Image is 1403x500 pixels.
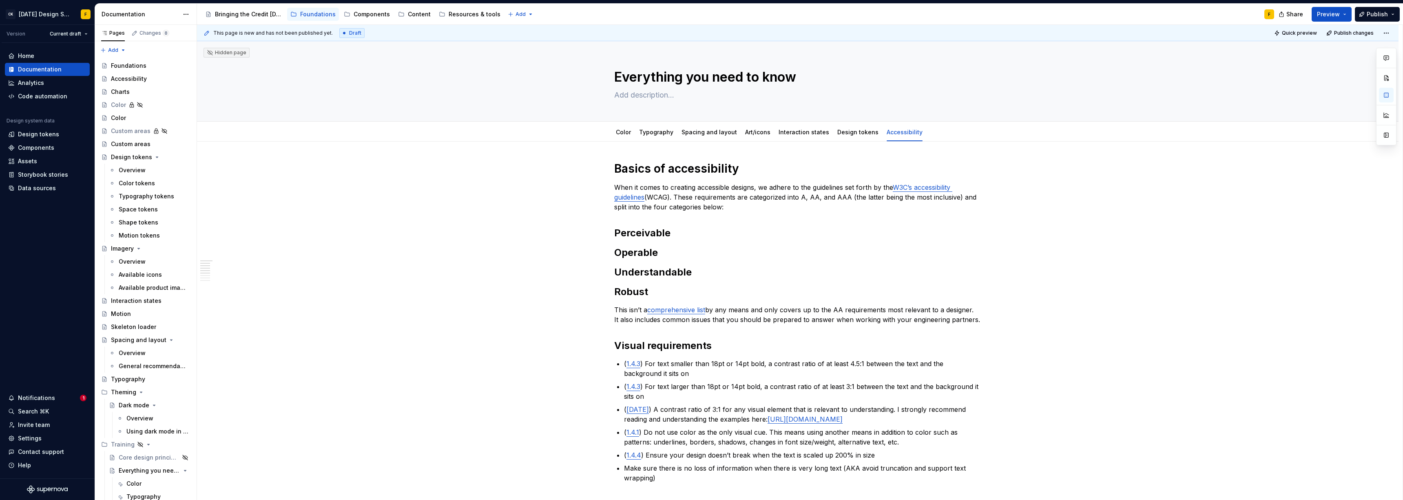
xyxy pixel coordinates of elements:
[113,477,193,490] a: Color
[626,382,640,391] a: 1.4.3
[111,323,156,331] div: Skeleton loader
[626,451,641,459] a: 1.4.4
[113,412,193,425] a: Overview
[613,67,980,87] textarea: Everything you need to know
[1367,10,1388,18] span: Publish
[113,425,193,438] a: Using dark mode in Figma
[106,360,193,373] a: General recommendations
[1312,7,1352,22] button: Preview
[5,391,90,404] button: Notifications1
[5,459,90,472] button: Help
[215,10,282,18] div: Bringing the Credit [DATE] brand to life across products
[5,76,90,89] a: Analytics
[745,129,770,136] a: Art/icons
[5,141,90,154] a: Components
[111,244,134,253] div: Imagery
[119,231,160,240] div: Motion tokens
[98,373,193,386] a: Typography
[287,8,339,21] a: Foundations
[614,339,981,352] h2: Visual requirements
[106,203,193,216] a: Space tokens
[5,128,90,141] a: Design tokens
[1317,10,1340,18] span: Preview
[354,10,390,18] div: Components
[1272,27,1321,39] button: Quick preview
[516,11,526,18] span: Add
[84,11,87,18] div: F
[98,320,193,333] a: Skeleton loader
[624,404,981,424] p: ( ) A contrast ratio of 3:1 for any visual element that is relevant to understanding. I strongly ...
[5,63,90,76] a: Documentation
[5,445,90,458] button: Contact support
[837,129,879,136] a: Design tokens
[98,59,193,72] a: Foundations
[111,62,146,70] div: Foundations
[119,179,155,187] div: Color tokens
[119,401,149,409] div: Dark mode
[213,30,333,36] span: This page is new and has not been published yet.
[98,138,193,151] a: Custom areas
[111,153,152,161] div: Design tokens
[106,164,193,177] a: Overview
[18,144,54,152] div: Components
[27,485,68,493] svg: Supernova Logo
[119,453,179,462] div: Core design principles
[614,305,981,324] p: This isn’t a by any means and only covers up to the AA requirements most relevant to a designer. ...
[98,124,193,138] a: Custom areas
[98,438,193,451] div: Training
[111,127,150,135] div: Custom areas
[1268,11,1270,18] div: F
[106,177,193,190] a: Color tokens
[98,111,193,124] a: Color
[50,31,81,37] span: Current draft
[18,79,44,87] div: Analytics
[639,129,673,136] a: Typography
[119,467,180,475] div: Everything you need to know
[6,9,15,19] div: CK
[119,362,186,370] div: General recommendations
[111,88,130,96] div: Charts
[647,306,705,314] a: comprehensive list
[108,47,118,53] span: Add
[678,123,740,140] div: Spacing and layout
[119,258,146,266] div: Overview
[2,5,93,23] button: CK[DATE] Design SystemF
[106,268,193,281] a: Available icons
[834,123,882,140] div: Design tokens
[126,414,153,422] div: Overview
[614,161,981,176] h1: Basics of accessibility
[18,421,50,429] div: Invite team
[779,129,829,136] a: Interaction states
[18,52,34,60] div: Home
[1282,30,1317,36] span: Quick preview
[139,30,169,36] div: Changes
[202,8,285,21] a: Bringing the Credit [DATE] brand to life across products
[46,28,91,40] button: Current draft
[126,480,142,488] div: Color
[5,418,90,431] a: Invite team
[18,448,64,456] div: Contact support
[18,92,67,100] div: Code automation
[163,30,169,36] span: 8
[5,90,90,103] a: Code automation
[101,30,125,36] div: Pages
[614,182,981,212] p: When it comes to creating accessible designs, we adhere to the guidelines set forth by the (WCAG)...
[18,434,42,442] div: Settings
[1286,10,1303,18] span: Share
[18,130,59,138] div: Design tokens
[624,463,981,483] p: Make sure there is no loss of information when there is very long text (AKA avoid truncation and ...
[98,44,128,56] button: Add
[887,129,923,136] a: Accessibility
[614,246,981,259] h2: Operable
[98,72,193,85] a: Accessibility
[5,405,90,418] button: Search ⌘K
[613,123,634,140] div: Color
[614,227,981,240] h2: Perceivable
[111,75,147,83] div: Accessibility
[126,427,188,436] div: Using dark mode in Figma
[626,405,649,413] a: [DATE]
[18,184,56,192] div: Data sources
[1275,7,1308,22] button: Share
[111,297,162,305] div: Interaction states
